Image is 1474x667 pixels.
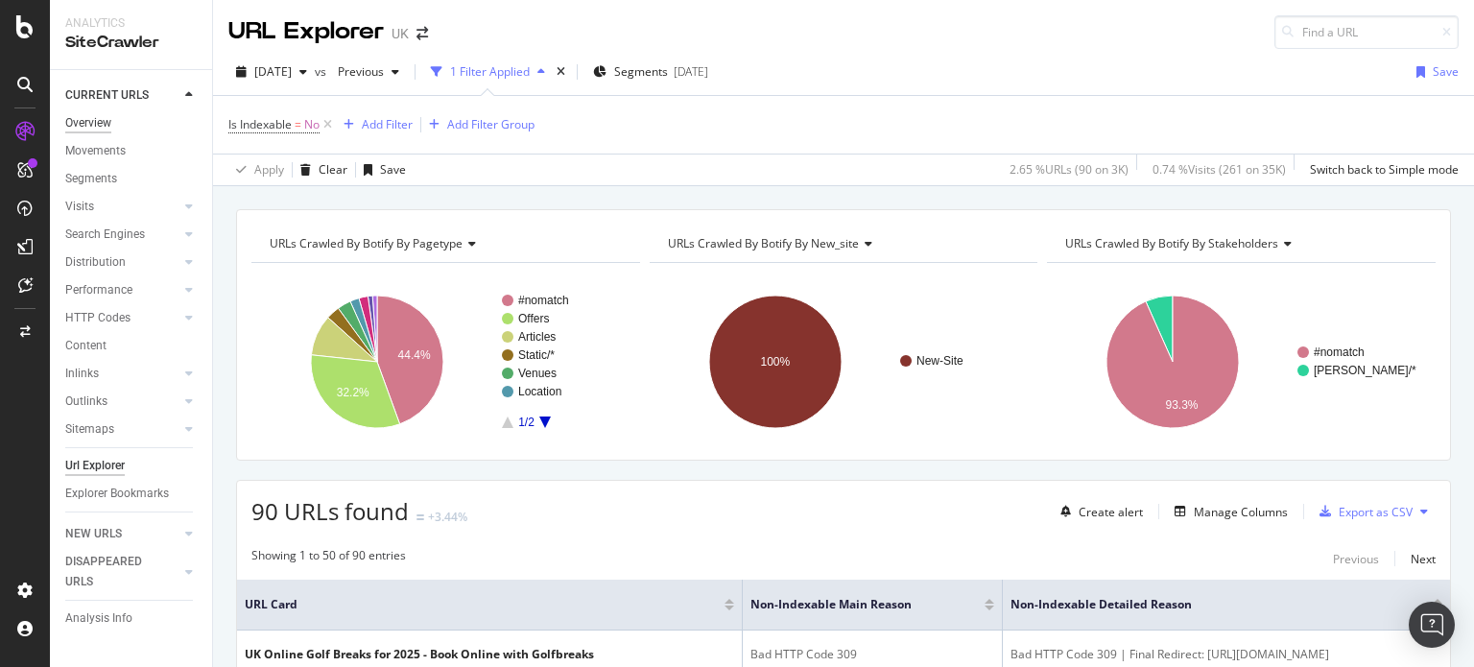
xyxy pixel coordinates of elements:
text: Offers [518,312,549,325]
a: Sitemaps [65,419,179,440]
div: +3.44% [428,509,467,525]
a: Visits [65,197,179,217]
div: Add Filter [362,116,413,132]
a: Outlinks [65,392,179,412]
div: 1 Filter Applied [450,63,530,80]
div: DISAPPEARED URLS [65,552,162,592]
button: Previous [1333,547,1379,570]
text: Articles [518,330,556,344]
button: Create alert [1053,496,1143,527]
text: 32.2% [337,386,369,399]
a: Inlinks [65,364,179,384]
div: Sitemaps [65,419,114,440]
div: Switch back to Simple mode [1310,161,1459,178]
div: Url Explorer [65,456,125,476]
div: Save [380,161,406,178]
div: Visits [65,197,94,217]
span: = [295,116,301,132]
div: Segments [65,169,117,189]
text: New-Site [916,354,963,368]
div: [DATE] [674,63,708,80]
span: Segments [614,63,668,80]
text: #nomatch [518,294,569,307]
div: Search Engines [65,225,145,245]
div: Next [1411,551,1436,567]
a: NEW URLS [65,524,179,544]
div: Overview [65,113,111,133]
div: SiteCrawler [65,32,197,54]
div: arrow-right-arrow-left [416,27,428,40]
div: Movements [65,141,126,161]
text: Static/* [518,348,555,362]
button: Apply [228,155,284,185]
svg: A chart. [650,278,1034,445]
div: Content [65,336,107,356]
a: Overview [65,113,199,133]
div: HTTP Codes [65,308,131,328]
button: Manage Columns [1167,500,1288,523]
div: UK [392,24,409,43]
a: Distribution [65,252,179,273]
a: Content [65,336,199,356]
button: Add Filter Group [421,113,535,136]
span: vs [315,63,330,80]
button: Add Filter [336,113,413,136]
div: Apply [254,161,284,178]
a: Explorer Bookmarks [65,484,199,504]
span: URLs Crawled By Botify By new_site [668,235,859,251]
h4: URLs Crawled By Botify By new_site [664,228,1021,259]
text: #nomatch [1314,345,1365,359]
div: UK Online Golf Breaks for 2025 - Book Online with Golfbreaks [245,646,594,663]
h4: URLs Crawled By Botify By pagetype [266,228,623,259]
a: Search Engines [65,225,179,245]
a: HTTP Codes [65,308,179,328]
div: Outlinks [65,392,107,412]
div: Add Filter Group [447,116,535,132]
div: Showing 1 to 50 of 90 entries [251,547,406,570]
div: Export as CSV [1339,504,1413,520]
div: Explorer Bookmarks [65,484,169,504]
button: [DATE] [228,57,315,87]
div: 0.74 % Visits ( 261 on 35K ) [1153,161,1286,178]
span: URL Card [245,596,720,613]
button: Next [1411,547,1436,570]
div: Bad HTTP Code 309 [750,646,994,663]
text: 1/2 [518,416,535,429]
button: Segments[DATE] [585,57,716,87]
div: NEW URLS [65,524,122,544]
span: No [304,111,320,138]
div: Performance [65,280,132,300]
div: Previous [1333,551,1379,567]
div: times [553,62,569,82]
text: [PERSON_NAME]/* [1314,364,1416,377]
button: Save [1409,57,1459,87]
text: Location [518,385,561,398]
svg: A chart. [1047,278,1431,445]
span: Non-Indexable Detailed Reason [1010,596,1404,613]
a: Analysis Info [65,608,199,629]
div: 2.65 % URLs ( 90 on 3K ) [1010,161,1129,178]
a: Url Explorer [65,456,199,476]
svg: A chart. [251,278,635,445]
a: DISAPPEARED URLS [65,552,179,592]
span: Previous [330,63,384,80]
div: Analysis Info [65,608,132,629]
div: Manage Columns [1194,504,1288,520]
div: URL Explorer [228,15,384,48]
a: Performance [65,280,179,300]
h4: URLs Crawled By Botify By stakeholders [1061,228,1418,259]
div: Bad HTTP Code 309 | Final Redirect: [URL][DOMAIN_NAME] [1010,646,1442,663]
span: URLs Crawled By Botify By pagetype [270,235,463,251]
text: 44.4% [398,348,431,362]
span: Is Indexable [228,116,292,132]
img: Equal [416,514,424,520]
div: Analytics [65,15,197,32]
button: Previous [330,57,407,87]
span: Non-Indexable Main Reason [750,596,956,613]
a: CURRENT URLS [65,85,179,106]
button: Export as CSV [1312,496,1413,527]
div: Open Intercom Messenger [1409,602,1455,648]
input: Find a URL [1274,15,1459,49]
